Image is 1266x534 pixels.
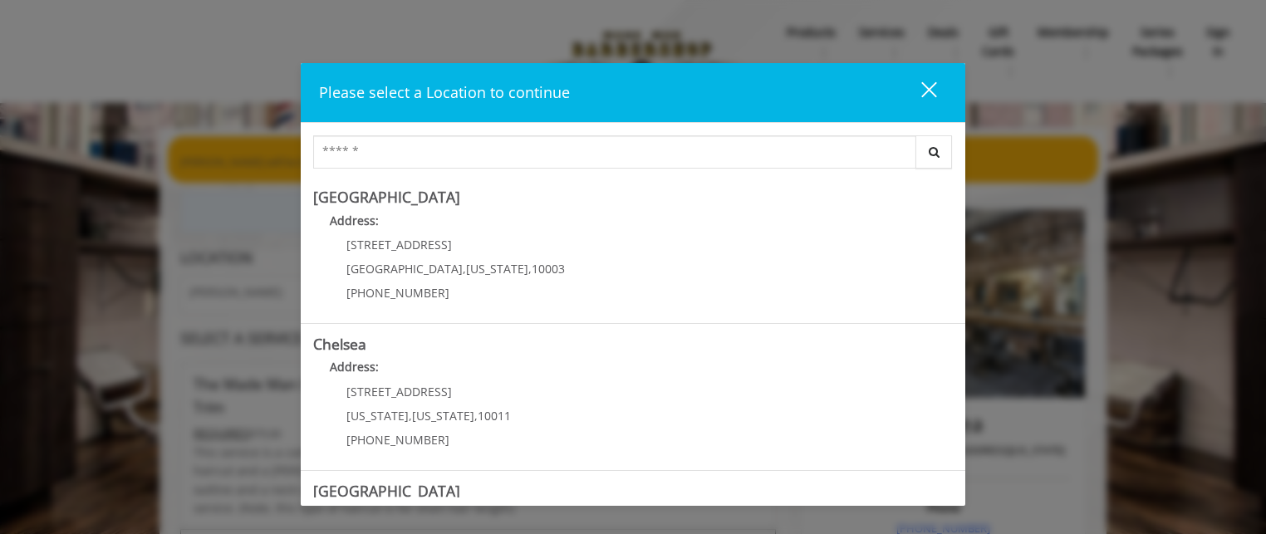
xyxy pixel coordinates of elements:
span: [STREET_ADDRESS] [346,237,452,252]
b: [GEOGRAPHIC_DATA] [313,481,460,501]
b: Chelsea [313,334,366,354]
b: [GEOGRAPHIC_DATA] [313,187,460,207]
span: [PHONE_NUMBER] [346,285,449,301]
span: , [528,261,532,277]
span: 10011 [478,408,511,424]
b: Address: [330,213,379,228]
span: , [409,408,412,424]
span: [PHONE_NUMBER] [346,432,449,448]
span: [US_STATE] [466,261,528,277]
span: [STREET_ADDRESS] [346,384,452,399]
span: Please select a Location to continue [319,82,570,102]
div: Center Select [313,135,953,177]
i: Search button [925,146,944,158]
b: Address: [330,359,379,375]
span: [US_STATE] [346,408,409,424]
span: , [463,261,466,277]
span: [GEOGRAPHIC_DATA] [346,261,463,277]
div: close dialog [902,81,935,105]
button: close dialog [891,76,947,110]
input: Search Center [313,135,916,169]
span: 10003 [532,261,565,277]
span: [US_STATE] [412,408,474,424]
span: , [474,408,478,424]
